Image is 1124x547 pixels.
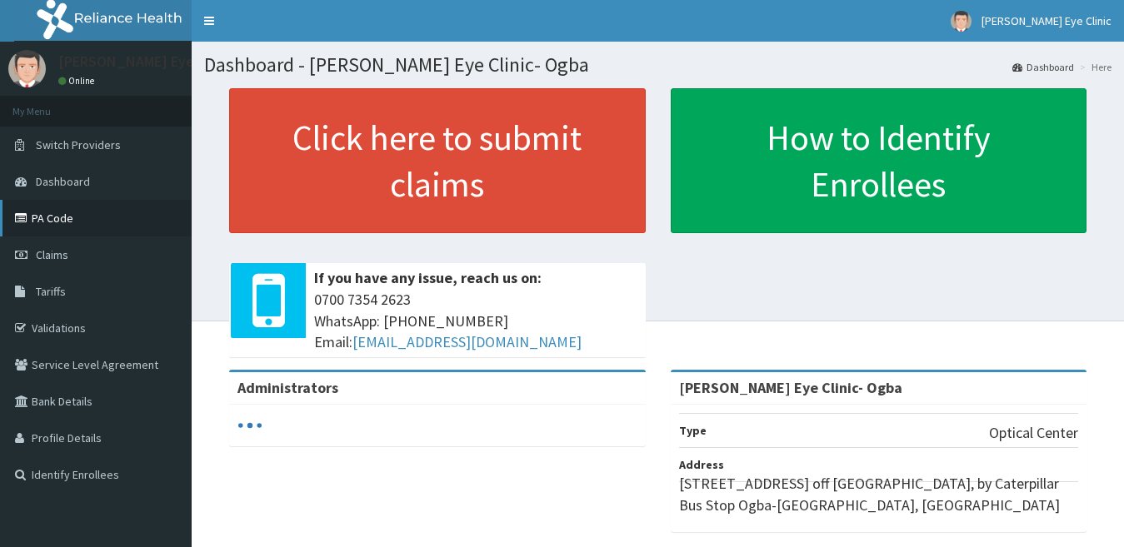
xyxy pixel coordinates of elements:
[679,378,902,397] strong: [PERSON_NAME] Eye Clinic- Ogba
[36,137,121,152] span: Switch Providers
[679,423,707,438] b: Type
[989,422,1078,444] p: Optical Center
[204,54,1112,76] h1: Dashboard - [PERSON_NAME] Eye Clinic- Ogba
[352,332,582,351] a: [EMAIL_ADDRESS][DOMAIN_NAME]
[8,50,46,87] img: User Image
[229,88,646,233] a: Click here to submit claims
[237,413,262,438] svg: audio-loading
[58,54,232,69] p: [PERSON_NAME] Eye Clinic
[1012,60,1074,74] a: Dashboard
[36,284,66,299] span: Tariffs
[314,289,637,353] span: 0700 7354 2623 WhatsApp: [PHONE_NUMBER] Email:
[58,75,98,87] a: Online
[36,247,68,262] span: Claims
[1076,60,1112,74] li: Here
[237,378,338,397] b: Administrators
[951,11,972,32] img: User Image
[36,174,90,189] span: Dashboard
[982,13,1112,28] span: [PERSON_NAME] Eye Clinic
[679,457,724,472] b: Address
[314,268,542,287] b: If you have any issue, reach us on:
[671,88,1087,233] a: How to Identify Enrollees
[679,473,1079,515] p: [STREET_ADDRESS] off [GEOGRAPHIC_DATA], by Caterpillar Bus Stop Ogba-[GEOGRAPHIC_DATA], [GEOGRAPH...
